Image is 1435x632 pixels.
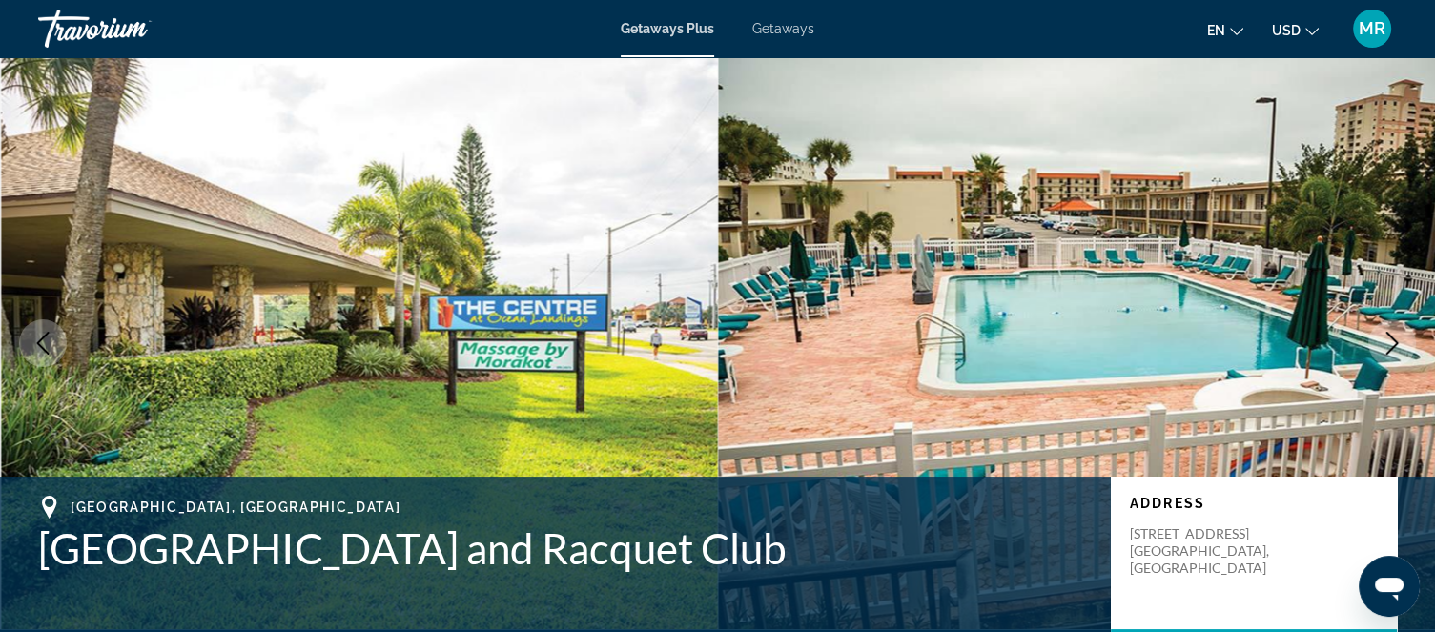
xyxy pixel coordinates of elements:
[1207,23,1225,38] span: en
[1347,9,1397,49] button: User Menu
[1368,319,1416,367] button: Next image
[1359,19,1385,38] span: MR
[752,21,814,36] a: Getaways
[38,523,1092,573] h1: [GEOGRAPHIC_DATA] and Racquet Club
[1207,16,1243,44] button: Change language
[38,4,229,53] a: Travorium
[1272,23,1301,38] span: USD
[19,319,67,367] button: Previous image
[621,21,714,36] a: Getaways Plus
[1272,16,1319,44] button: Change currency
[1359,556,1420,617] iframe: Button to launch messaging window
[1130,525,1282,577] p: [STREET_ADDRESS] [GEOGRAPHIC_DATA], [GEOGRAPHIC_DATA]
[71,499,400,515] span: [GEOGRAPHIC_DATA], [GEOGRAPHIC_DATA]
[1130,496,1378,511] p: Address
